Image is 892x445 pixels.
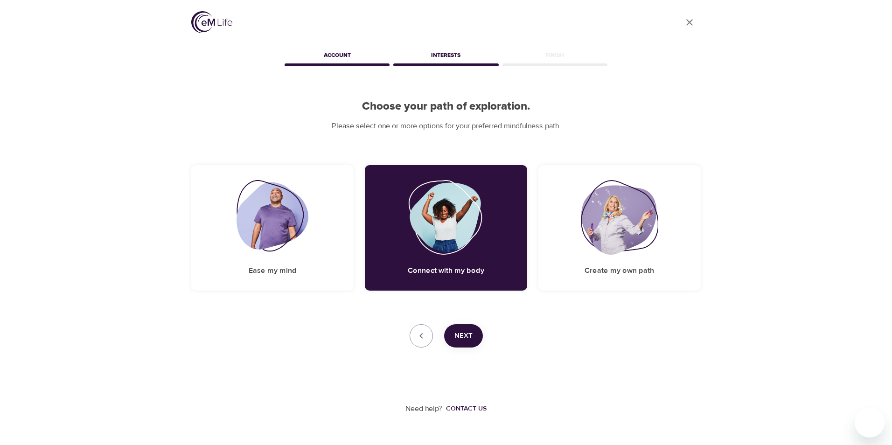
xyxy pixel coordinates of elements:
h5: Connect with my body [408,266,484,276]
p: Need help? [405,403,442,414]
h5: Ease my mind [249,266,297,276]
img: Connect with my body [408,180,484,255]
img: Create my own path [581,180,658,255]
button: Next [444,324,483,348]
p: Please select one or more options for your preferred mindfulness path. [191,121,701,132]
h2: Choose your path of exploration. [191,100,701,113]
div: Create my own pathCreate my own path [538,165,701,291]
div: Contact us [446,404,487,413]
a: Contact us [442,404,487,413]
a: close [678,11,701,34]
div: Ease my mindEase my mind [191,165,354,291]
img: logo [191,11,232,33]
img: Ease my mind [237,180,309,255]
h5: Create my own path [585,266,654,276]
span: Next [454,330,473,342]
iframe: Button to launch messaging window [855,408,885,438]
div: Connect with my bodyConnect with my body [365,165,527,291]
